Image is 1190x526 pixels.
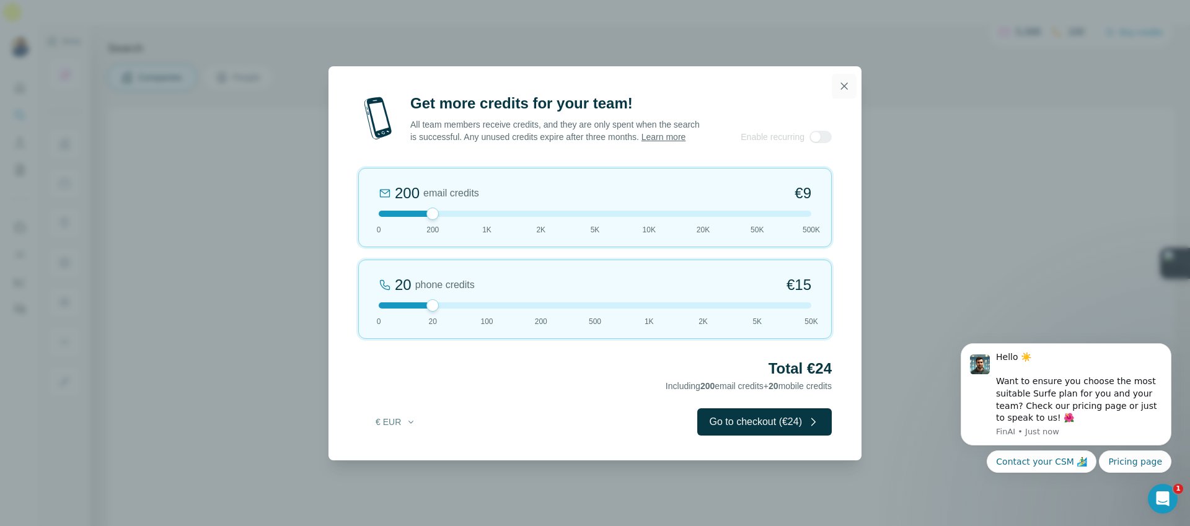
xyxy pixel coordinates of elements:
[358,94,398,143] img: mobile-phone
[641,132,686,142] a: Learn more
[751,224,764,235] span: 50K
[535,316,547,327] span: 200
[415,278,475,292] span: phone credits
[410,118,701,143] p: All team members receive credits, and they are only spent when the search is successful. Any unus...
[426,224,439,235] span: 200
[358,359,832,379] h2: Total €24
[480,316,493,327] span: 100
[429,316,437,327] span: 20
[536,224,545,235] span: 2K
[377,316,381,327] span: 0
[589,316,601,327] span: 500
[804,316,818,327] span: 50K
[1148,484,1178,514] iframe: Intercom live chat
[697,224,710,235] span: 20K
[643,224,656,235] span: 10K
[942,302,1190,493] iframe: Intercom notifications message
[697,408,832,436] button: Go to checkout (€24)
[482,224,491,235] span: 1K
[1173,484,1183,494] span: 1
[423,186,479,201] span: email credits
[795,183,811,203] span: €9
[787,275,811,295] span: €15
[666,381,832,391] span: Including email credits + mobile credits
[741,131,804,143] span: Enable recurring
[700,381,715,391] span: 200
[395,275,412,295] div: 20
[645,316,654,327] span: 1K
[395,183,420,203] div: 200
[377,224,381,235] span: 0
[699,316,708,327] span: 2K
[752,316,762,327] span: 5K
[803,224,820,235] span: 500K
[591,224,600,235] span: 5K
[769,381,778,391] span: 20
[367,411,425,433] button: € EUR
